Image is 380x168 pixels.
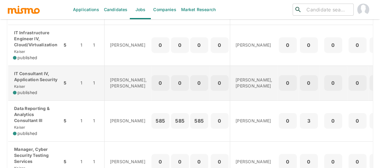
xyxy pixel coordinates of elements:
[154,157,167,166] p: 0
[281,79,294,87] p: 0
[62,66,76,100] td: 5
[357,4,369,16] img: Maia Reyes
[302,41,315,49] p: 0
[302,157,315,166] p: 0
[76,100,92,141] td: 1
[193,41,206,49] p: 0
[173,79,187,87] p: 0
[17,130,37,136] span: published
[327,79,340,87] p: 0
[351,157,364,166] p: 0
[154,117,167,125] p: 585
[62,100,76,141] td: 5
[173,41,187,49] p: 0
[13,105,57,124] p: Data Reporting & Analytics Consultant III
[327,157,340,166] p: 0
[281,41,294,49] p: 0
[327,117,340,125] p: 0
[193,79,206,87] p: 0
[110,159,147,165] p: [PERSON_NAME]
[17,90,37,96] span: published
[110,77,147,89] p: [PERSON_NAME], [PERSON_NAME]
[351,41,364,49] p: 0
[76,66,92,100] td: 1
[213,79,226,87] p: 0
[13,49,26,54] span: Kaiser
[110,118,147,124] p: [PERSON_NAME]
[304,5,351,14] input: Candidate search
[351,79,364,87] p: 0
[13,30,57,48] p: IT Infrastructure Engineer IV, Cloud/Virtualization
[213,41,226,49] p: 0
[327,41,340,49] p: 0
[351,117,364,125] p: 0
[213,117,226,125] p: 0
[13,125,26,130] span: Kaiser
[154,79,167,87] p: 0
[236,42,272,48] p: [PERSON_NAME]
[92,100,104,141] td: 1
[110,42,147,48] p: [PERSON_NAME]
[13,71,57,83] p: IT Consultant IV, Application Security
[302,79,315,87] p: 0
[302,117,315,125] p: 3
[154,41,167,49] p: 0
[281,117,294,125] p: 0
[193,157,206,166] p: 0
[76,25,92,66] td: 1
[193,117,206,125] p: 585
[213,157,226,166] p: 0
[92,25,104,66] td: 1
[92,66,104,100] td: 1
[7,5,40,14] img: logo
[236,118,272,124] p: [PERSON_NAME]
[13,146,57,164] p: Manager, Cyber Security Testing Services
[17,55,37,61] span: published
[173,157,187,166] p: 0
[173,117,187,125] p: 585
[236,77,272,89] p: [PERSON_NAME], [PERSON_NAME]
[62,25,76,66] td: 5
[281,157,294,166] p: 0
[236,159,272,165] p: [PERSON_NAME]
[13,84,26,89] span: Kaiser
